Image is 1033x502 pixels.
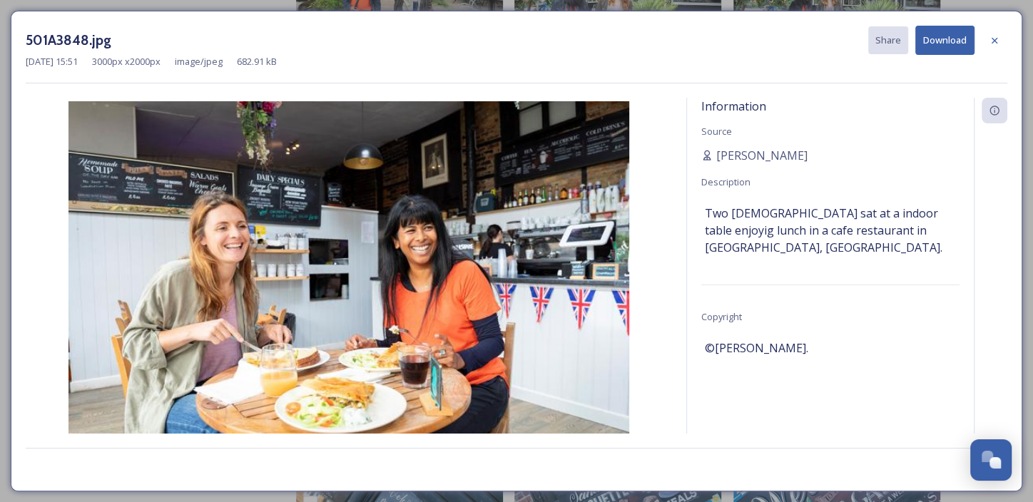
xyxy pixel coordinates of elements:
[92,55,161,68] span: 3000 px x 2000 px
[175,55,223,68] span: image/jpeg
[868,26,908,54] button: Share
[26,55,78,68] span: [DATE] 15:51
[716,147,808,164] span: [PERSON_NAME]
[915,26,975,55] button: Download
[701,175,750,188] span: Description
[970,439,1012,481] button: Open Chat
[701,98,766,114] span: Information
[26,30,111,51] h3: 501A3848.jpg
[705,339,808,357] span: ©[PERSON_NAME].
[705,205,956,256] span: Two [DEMOGRAPHIC_DATA] sat at a indoor table enjoyig lunch in a cafe restaurant in [GEOGRAPHIC_DA...
[26,101,672,475] img: 7e8fa873-39d6-4366-a915-b1a488f1e08a.jpg
[701,310,742,323] span: Copyright
[701,125,732,138] span: Source
[237,55,277,68] span: 682.91 kB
